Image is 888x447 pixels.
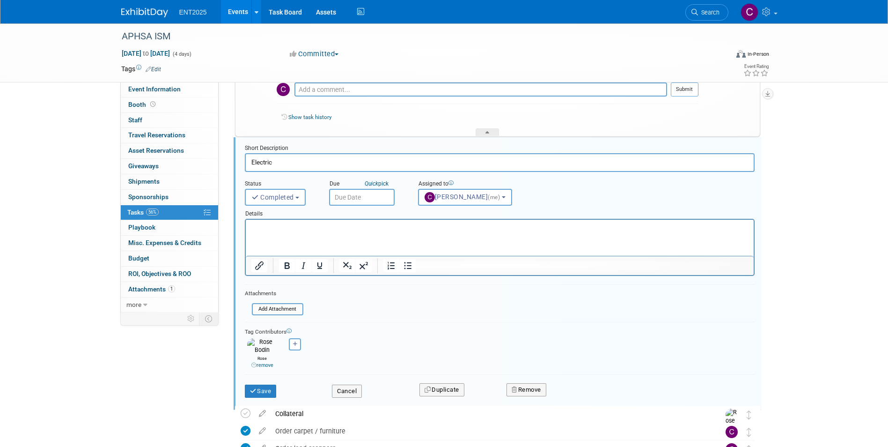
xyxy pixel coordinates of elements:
iframe: Rich Text Area [246,220,754,256]
span: (4 days) [172,51,191,57]
span: Shipments [128,178,160,185]
a: Tasks56% [121,205,218,220]
span: Giveaways [128,162,159,170]
a: edit [254,410,271,418]
td: Tags [121,64,161,74]
span: Attachments [128,285,175,293]
button: Italic [295,259,311,272]
span: 1 [168,285,175,292]
span: ROI, Objectives & ROO [128,270,191,277]
button: Remove [506,383,546,396]
img: Colleen Mueller [277,83,290,96]
a: Attachments1 [121,282,218,297]
button: Insert/edit link [251,259,267,272]
a: Booth [121,97,218,112]
button: Submit [671,82,698,97]
i: Quick [365,180,378,187]
a: Quickpick [363,180,390,187]
button: [PERSON_NAME](me) [418,189,512,206]
span: [DATE] [DATE] [121,49,170,58]
span: Playbook [128,223,155,231]
img: Colleen Mueller [741,3,758,21]
span: Asset Reservations [128,147,184,154]
button: Underline [312,259,328,272]
button: Bullet list [400,259,416,272]
div: Event Format [673,49,770,63]
i: Move task [747,428,751,437]
a: Show task history [288,114,331,120]
button: Superscript [356,259,372,272]
span: Staff [128,116,142,124]
i: Move task [747,410,751,419]
td: Personalize Event Tab Strip [183,313,199,325]
span: Tasks [127,209,159,216]
img: Format-Inperson.png [736,50,746,58]
span: to [141,50,150,57]
div: Attachments [245,290,303,298]
a: ROI, Objectives & ROO [121,267,218,282]
div: Rose [247,355,278,369]
button: Bold [279,259,295,272]
a: Misc. Expenses & Credits [121,236,218,251]
span: more [126,301,141,308]
a: Asset Reservations [121,143,218,158]
button: Subscript [339,259,355,272]
span: Booth not reserved yet [148,101,157,108]
span: 56% [146,209,159,216]
a: Playbook [121,220,218,235]
div: Event Rating [743,64,769,69]
a: Event Information [121,82,218,97]
div: Order carpet / furniture [271,423,707,439]
a: Travel Reservations [121,128,218,143]
span: Sponsorships [128,193,169,201]
button: Committed [286,49,342,59]
div: Short Description [245,144,755,153]
input: Due Date [329,189,395,206]
button: Completed [245,189,306,206]
div: Details [245,206,755,219]
span: Budget [128,254,149,262]
a: Search [685,4,728,21]
div: Collateral [271,406,707,422]
button: Cancel [332,385,362,398]
div: Status [245,180,315,189]
span: Misc. Expenses & Credits [128,239,201,246]
button: Numbered list [383,259,399,272]
a: Giveaways [121,159,218,174]
a: edit [254,427,271,435]
a: more [121,298,218,313]
img: Rose Bodin [726,409,740,442]
span: Travel Reservations [128,131,185,139]
div: In-Person [747,51,769,58]
div: APHSA ISM [118,28,714,45]
a: Budget [121,251,218,266]
a: Shipments [121,174,218,189]
a: remove [251,362,273,368]
img: ExhibitDay [121,8,168,17]
span: Event Information [128,85,181,93]
img: Colleen Mueller [726,426,738,438]
img: Rose Bodin [247,338,278,355]
a: Edit [146,66,161,73]
span: Completed [251,194,294,201]
div: Due [329,180,404,189]
button: Save [245,385,277,398]
div: Tag Contributors [245,326,755,336]
button: Duplicate [419,383,464,396]
td: Toggle Event Tabs [199,313,218,325]
a: Sponsorships [121,190,218,205]
span: Search [698,9,719,16]
span: Booth [128,101,157,108]
span: (me) [488,194,500,201]
div: Assigned to [418,180,535,189]
span: ENT2025 [179,8,207,16]
span: [PERSON_NAME] [425,193,502,201]
input: Name of task or a short description [245,153,755,171]
a: Staff [121,113,218,128]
